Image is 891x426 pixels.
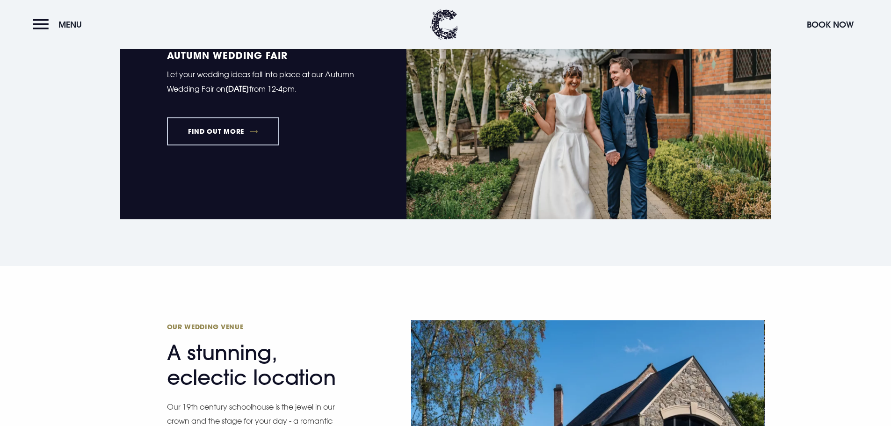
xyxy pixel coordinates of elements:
button: Book Now [802,14,858,35]
strong: [DATE] [225,84,249,94]
a: FIND OUT MORE [167,117,280,145]
p: Let your wedding ideas fall into place at our Autumn Wedding Fair on from 12-4pm. [167,67,360,96]
h2: A stunning, eclectic location [167,322,349,390]
h5: Autumn Wedding Fair [167,51,360,60]
span: Menu [58,19,82,30]
span: Our Wedding Venue [167,322,349,331]
img: Clandeboye Lodge [430,9,458,40]
button: Menu [33,14,87,35]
